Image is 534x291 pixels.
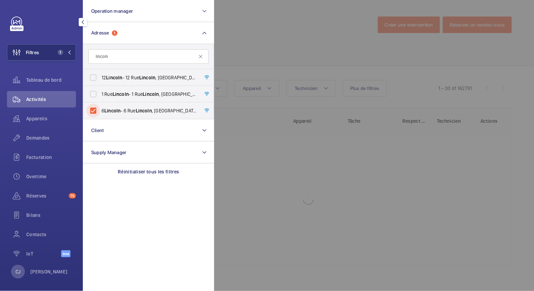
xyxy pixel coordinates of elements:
[69,193,76,199] span: 75
[58,50,63,55] span: 1
[26,154,76,161] span: Facturation
[26,134,76,141] span: Demandes
[26,49,39,56] span: Filtres
[26,250,61,257] span: IoT
[26,77,76,83] span: Tableau de bord
[26,96,76,103] span: Activités
[26,192,66,199] span: Réserves
[26,115,76,122] span: Appareils
[26,212,76,219] span: Bilans
[30,268,68,275] p: [PERSON_NAME]
[16,268,20,275] p: CJ
[26,173,76,180] span: Overtime
[26,231,76,238] span: Contacts
[61,250,70,257] span: Beta
[7,44,76,61] button: Filtres1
